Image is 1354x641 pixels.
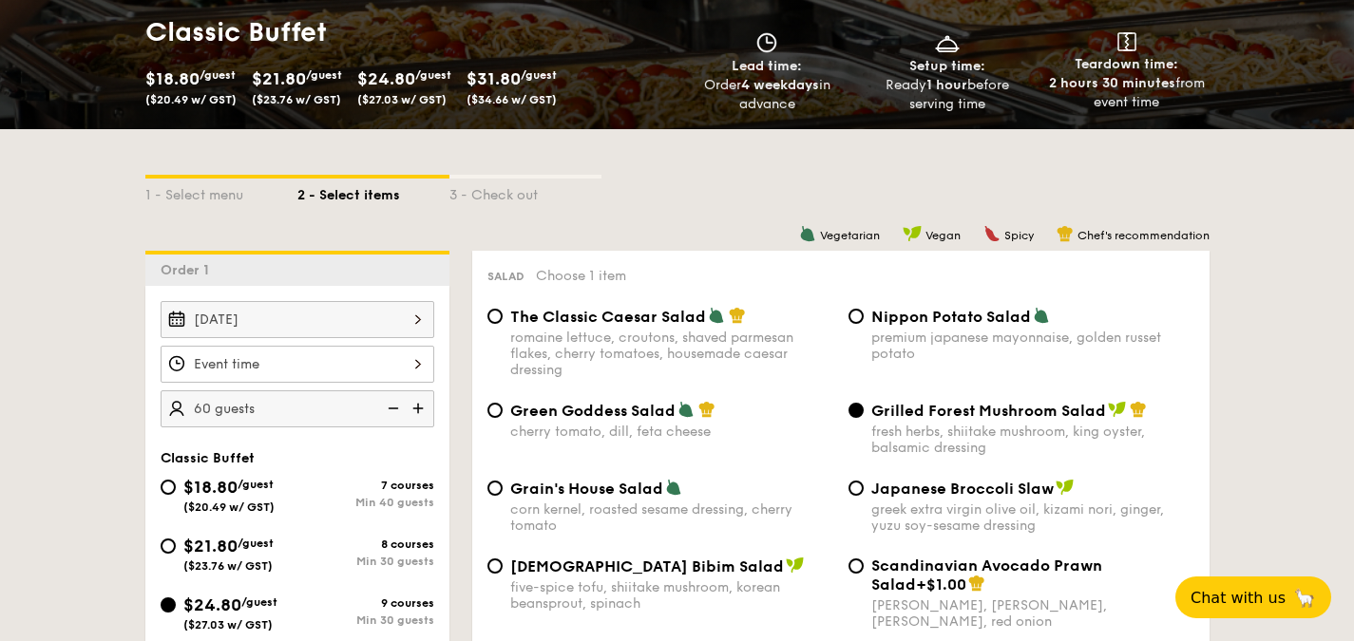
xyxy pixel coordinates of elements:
[926,77,967,93] strong: 1 hour
[685,76,849,114] div: Order in advance
[698,401,715,418] img: icon-chef-hat.a58ddaea.svg
[677,401,695,418] img: icon-vegetarian.fe4039eb.svg
[377,390,406,426] img: icon-reduce.1d2dbef1.svg
[467,93,557,106] span: ($34.66 w/ GST)
[983,225,1001,242] img: icon-spicy.37a8142b.svg
[406,390,434,426] img: icon-add.58712e84.svg
[849,403,864,418] input: Grilled Forest Mushroom Saladfresh herbs, shiitake mushroom, king oyster, balsamic dressing
[297,596,434,610] div: 9 courses
[849,558,864,574] input: Scandinavian Avocado Prawn Salad+$1.00[PERSON_NAME], [PERSON_NAME], [PERSON_NAME], red onion
[252,93,341,106] span: ($23.76 w/ GST)
[665,479,682,496] img: icon-vegetarian.fe4039eb.svg
[467,68,521,89] span: $31.80
[849,309,864,324] input: Nippon Potato Saladpremium japanese mayonnaise, golden russet potato
[820,229,880,242] span: Vegetarian
[510,424,833,440] div: cherry tomato, dill, feta cheese
[487,403,503,418] input: Green Goddess Saladcherry tomato, dill, feta cheese
[161,390,434,427] input: Number of guests
[145,179,297,205] div: 1 - Select menu
[183,536,238,556] span: $21.80
[161,262,217,278] span: Order 1
[1117,32,1136,51] img: icon-teardown.65201eee.svg
[1077,229,1210,242] span: Chef's recommendation
[1108,401,1127,418] img: icon-vegan.f8ff3823.svg
[183,477,238,498] span: $18.80
[799,225,816,242] img: icon-vegetarian.fe4039eb.svg
[238,537,274,550] span: /guest
[732,58,802,74] span: Lead time:
[871,501,1194,534] div: greek extra virgin olive oil, kizami nori, ginger, yuzu soy-sesame dressing
[161,346,434,383] input: Event time
[1130,401,1147,418] img: icon-chef-hat.a58ddaea.svg
[297,179,449,205] div: 2 - Select items
[238,478,274,491] span: /guest
[357,93,447,106] span: ($27.03 w/ GST)
[510,557,784,575] span: [DEMOGRAPHIC_DATA] Bibim Salad
[1004,229,1034,242] span: Spicy
[708,307,725,324] img: icon-vegetarian.fe4039eb.svg
[487,270,524,283] span: Salad
[871,556,1102,594] span: Scandinavian Avocado Prawn Salad
[1057,225,1074,242] img: icon-chef-hat.a58ddaea.svg
[741,77,819,93] strong: 4 weekdays
[415,68,451,82] span: /guest
[871,480,1054,498] span: Japanese Broccoli Slaw
[925,229,961,242] span: Vegan
[357,68,415,89] span: $24.80
[487,558,503,574] input: [DEMOGRAPHIC_DATA] Bibim Saladfive-spice tofu, shiitake mushroom, korean beansprout, spinach
[145,68,200,89] span: $18.80
[297,613,434,627] div: Min 30 guests
[161,480,176,495] input: $18.80/guest($20.49 w/ GST)7 coursesMin 40 guests
[510,330,833,378] div: romaine lettuce, croutons, shaved parmesan flakes, cherry tomatoes, housemade caesar dressing
[510,501,833,534] div: corn kernel, roasted sesame dressing, cherry tomato
[1049,75,1175,91] strong: 2 hours 30 minutes
[297,555,434,568] div: Min 30 guests
[1044,74,1209,112] div: from event time
[241,595,277,609] span: /guest
[916,575,966,594] span: +$1.00
[1033,307,1050,324] img: icon-vegetarian.fe4039eb.svg
[449,179,601,205] div: 3 - Check out
[161,450,255,466] span: Classic Buffet
[871,330,1194,362] div: premium japanese mayonnaise, golden russet potato
[1191,589,1286,607] span: Chat with us
[871,597,1194,630] div: [PERSON_NAME], [PERSON_NAME], [PERSON_NAME], red onion
[297,496,434,509] div: Min 40 guests
[849,481,864,496] input: Japanese Broccoli Slawgreek extra virgin olive oil, kizami nori, ginger, yuzu soy-sesame dressing
[145,93,237,106] span: ($20.49 w/ GST)
[200,68,236,82] span: /guest
[753,32,781,53] img: icon-clock.2db775ea.svg
[521,68,557,82] span: /guest
[252,68,306,89] span: $21.80
[729,307,746,324] img: icon-chef-hat.a58ddaea.svg
[510,480,663,498] span: Grain's House Salad
[871,308,1031,326] span: Nippon Potato Salad
[909,58,985,74] span: Setup time:
[487,481,503,496] input: Grain's House Saladcorn kernel, roasted sesame dressing, cherry tomato
[871,402,1106,420] span: Grilled Forest Mushroom Salad
[145,15,670,49] h1: Classic Buffet
[865,76,1029,114] div: Ready before serving time
[510,308,706,326] span: The Classic Caesar Salad
[933,32,962,53] img: icon-dish.430c3a2e.svg
[161,538,176,554] input: $21.80/guest($23.76 w/ GST)8 coursesMin 30 guests
[786,556,805,574] img: icon-vegan.f8ff3823.svg
[306,68,342,82] span: /guest
[183,500,275,514] span: ($20.49 w/ GST)
[871,424,1194,456] div: fresh herbs, shiitake mushroom, king oyster, balsamic dressing
[297,537,434,551] div: 8 courses
[968,575,985,592] img: icon-chef-hat.a58ddaea.svg
[536,268,626,284] span: Choose 1 item
[1293,587,1316,609] span: 🦙
[903,225,922,242] img: icon-vegan.f8ff3823.svg
[161,597,176,613] input: $24.80/guest($27.03 w/ GST)9 coursesMin 30 guests
[183,618,273,632] span: ($27.03 w/ GST)
[510,579,833,612] div: five-spice tofu, shiitake mushroom, korean beansprout, spinach
[183,559,273,573] span: ($23.76 w/ GST)
[183,594,241,615] span: $24.80
[487,309,503,324] input: The Classic Caesar Saladromaine lettuce, croutons, shaved parmesan flakes, cherry tomatoes, house...
[1075,56,1178,72] span: Teardown time:
[297,479,434,492] div: 7 courses
[161,301,434,338] input: Event date
[1175,576,1331,618] button: Chat with us🦙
